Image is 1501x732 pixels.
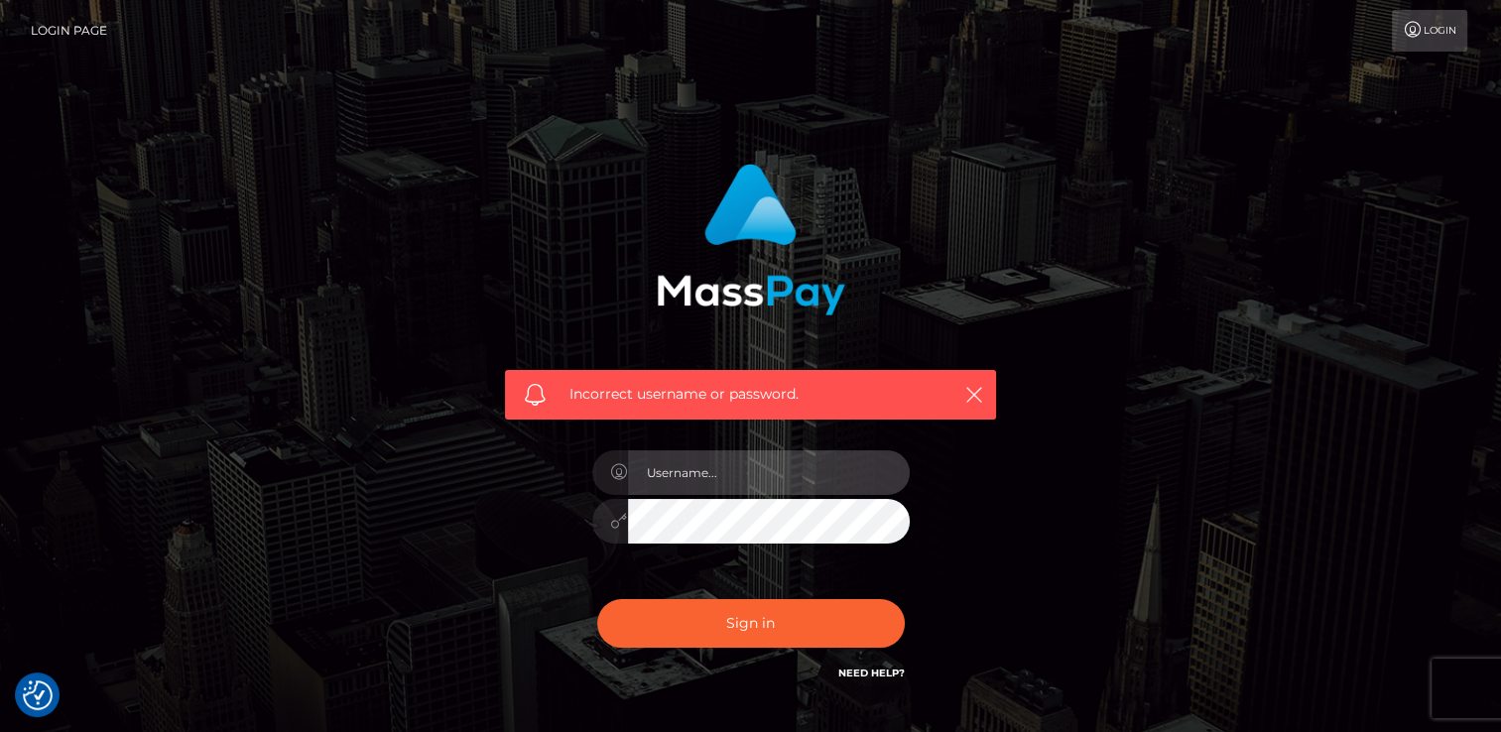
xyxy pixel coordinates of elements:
button: Sign in [597,599,905,648]
input: Username... [628,450,910,495]
a: Login Page [31,10,107,52]
a: Login [1392,10,1467,52]
img: MassPay Login [657,164,845,315]
a: Need Help? [838,667,905,679]
img: Revisit consent button [23,680,53,710]
span: Incorrect username or password. [569,384,932,405]
button: Consent Preferences [23,680,53,710]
